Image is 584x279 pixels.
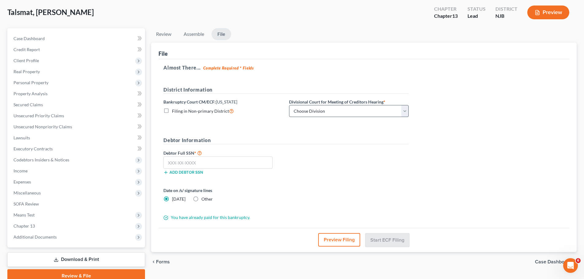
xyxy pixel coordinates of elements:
span: 13 [452,13,458,19]
div: NJB [495,13,517,20]
a: Unsecured Priority Claims [9,110,145,121]
span: Personal Property [13,80,48,85]
input: XXX-XX-XXXX [163,156,273,169]
span: SOFA Review [13,201,39,206]
label: Date on /s/ signature lines [163,187,283,194]
button: Add debtor SSN [163,170,203,175]
span: Codebtors Insiders & Notices [13,157,69,162]
span: Client Profile [13,58,39,63]
label: Debtor Full SSN [160,149,286,156]
button: Start ECF Filing [365,233,410,247]
div: You have already paid for this bankruptcy. [160,214,412,221]
a: Review [151,28,176,40]
span: Other [201,196,213,202]
a: Property Analysis [9,88,145,99]
span: Credit Report [13,47,40,52]
span: Income [13,168,28,173]
div: Chapter [434,13,458,20]
span: Unsecured Priority Claims [13,113,64,118]
span: Executory Contracts [13,146,53,151]
a: Executory Contracts [9,143,145,154]
iframe: Intercom live chat [563,258,578,273]
a: Credit Report [9,44,145,55]
h5: Debtor Information [163,137,409,144]
span: Expenses [13,179,31,184]
span: Case Dashboard [535,259,572,264]
span: [DATE] [172,196,185,202]
a: Secured Claims [9,99,145,110]
span: Means Test [13,212,35,217]
span: Filing in Non-primary District [172,108,229,114]
span: Property Analysis [13,91,48,96]
a: File [212,28,231,40]
div: District [495,6,517,13]
i: chevron_left [151,259,156,264]
span: Unsecured Nonpriority Claims [13,124,72,129]
span: Real Property [13,69,40,74]
strong: Complete Required * Fields [203,66,254,70]
div: Lead [468,13,486,20]
span: Secured Claims [13,102,43,107]
a: Case Dashboard [9,33,145,44]
span: Additional Documents [13,234,57,239]
a: Case Dashboard chevron_right [535,259,577,264]
h5: District Information [163,86,409,94]
span: Chapter 13 [13,223,35,228]
h5: Almost There... [163,64,564,71]
span: Talsmat, [PERSON_NAME] [7,8,94,17]
label: Divisional Court for Meeting of Creditors Hearing [289,99,385,105]
div: Chapter [434,6,458,13]
a: Lawsuits [9,132,145,143]
span: [US_STATE] [216,99,237,104]
button: Preview Filing [318,233,360,247]
span: 6 [576,258,581,263]
label: Bankruptcy Court CM/ECF: [163,99,237,105]
span: Lawsuits [13,135,30,140]
a: Download & Print [7,252,145,267]
button: chevron_left Forms [151,259,178,264]
span: Miscellaneous [13,190,41,195]
a: Assemble [179,28,209,40]
span: Case Dashboard [13,36,45,41]
span: Forms [156,259,170,264]
div: Status [468,6,486,13]
a: Unsecured Nonpriority Claims [9,121,145,132]
a: SOFA Review [9,198,145,209]
div: File [158,50,168,57]
button: Preview [527,6,569,19]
